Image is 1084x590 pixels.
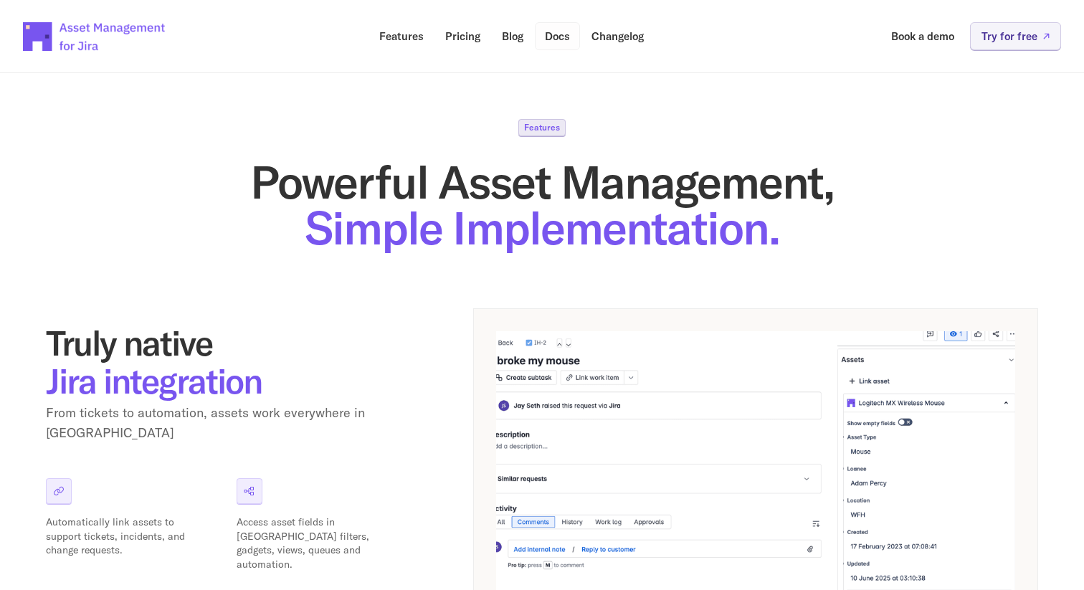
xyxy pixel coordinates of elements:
p: Blog [502,31,523,42]
p: Docs [545,31,570,42]
a: Changelog [581,22,654,50]
a: Book a demo [881,22,964,50]
a: Features [369,22,434,50]
p: From tickets to automation, assets work everywhere in [GEOGRAPHIC_DATA] [46,403,404,444]
span: Simple Implementation. [305,199,779,257]
p: Access asset fields in [GEOGRAPHIC_DATA] filters, gadgets, views, queues and automation. [237,515,387,571]
p: Automatically link assets to support tickets, incidents, and change requests. [46,515,196,558]
p: Try for free [981,31,1037,42]
a: Try for free [970,22,1061,50]
h2: Truly native [46,324,404,400]
span: Jira integration [46,359,262,402]
p: Features [524,123,560,132]
p: Book a demo [891,31,954,42]
p: Changelog [591,31,644,42]
a: Pricing [435,22,490,50]
a: Blog [492,22,533,50]
p: Pricing [445,31,480,42]
h1: Powerful Asset Management, [46,159,1038,251]
a: Docs [535,22,580,50]
p: Features [379,31,424,42]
